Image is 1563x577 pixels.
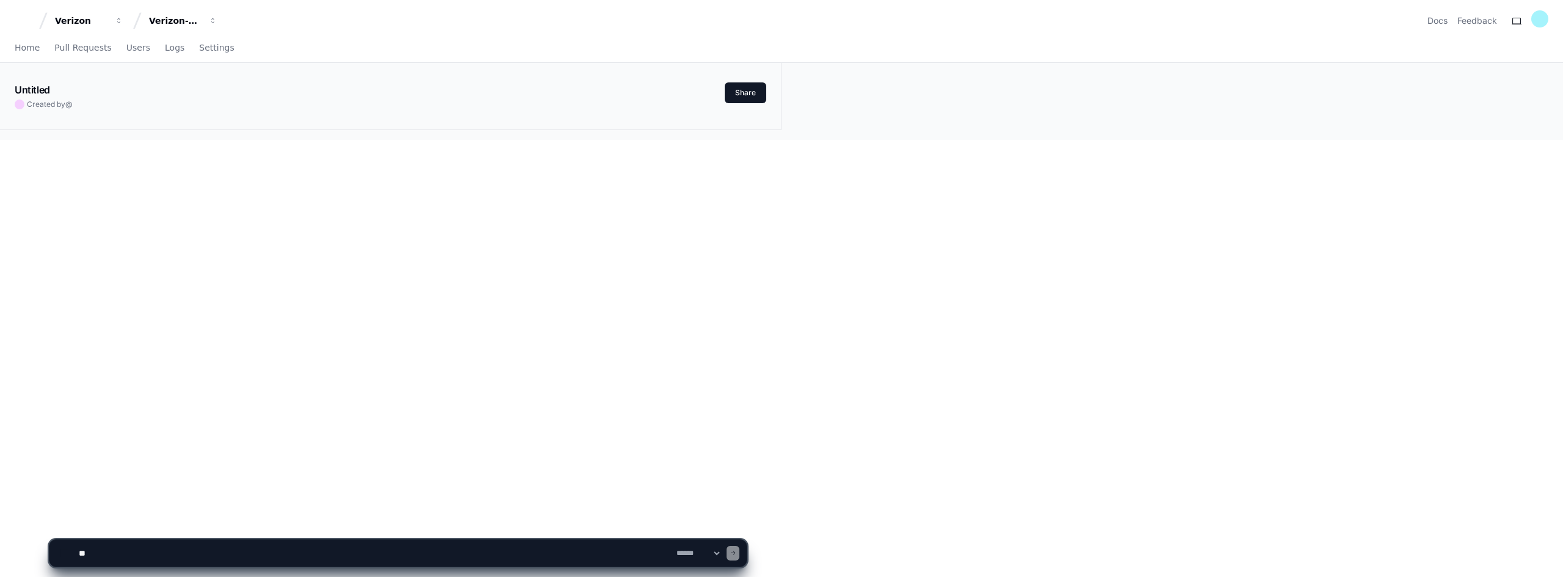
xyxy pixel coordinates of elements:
span: Logs [165,44,184,51]
h1: Untitled [15,82,50,97]
span: Created by [27,100,73,109]
button: Verizon-Clarify-Order-Management [144,10,222,32]
a: Users [126,34,150,62]
span: Users [126,44,150,51]
a: Logs [165,34,184,62]
span: Settings [199,44,234,51]
button: Share [725,82,766,103]
a: Docs [1427,15,1448,27]
a: Pull Requests [54,34,111,62]
span: Home [15,44,40,51]
button: Feedback [1457,15,1497,27]
span: Pull Requests [54,44,111,51]
button: Verizon [50,10,128,32]
a: Home [15,34,40,62]
a: Settings [199,34,234,62]
div: Verizon-Clarify-Order-Management [149,15,201,27]
div: Verizon [55,15,107,27]
span: @ [65,100,73,109]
